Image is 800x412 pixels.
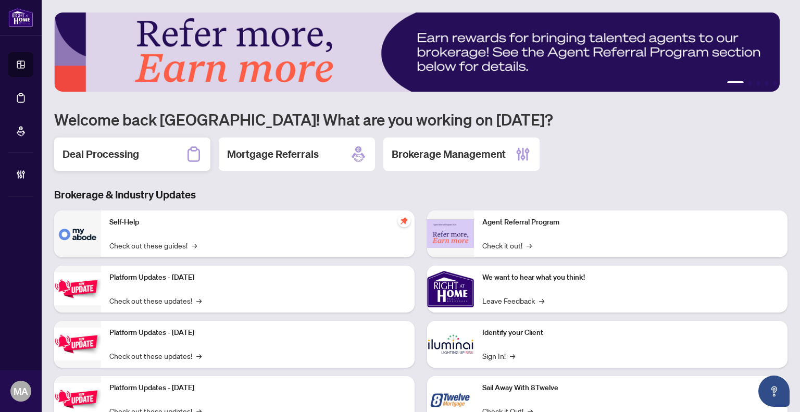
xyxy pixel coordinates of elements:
[109,382,406,394] p: Platform Updates - [DATE]
[482,240,532,251] a: Check it out!→
[527,240,532,251] span: →
[227,147,319,161] h2: Mortgage Referrals
[773,81,777,85] button: 5
[109,272,406,283] p: Platform Updates - [DATE]
[54,13,780,92] img: Slide 0
[727,81,744,85] button: 1
[196,295,202,306] span: →
[54,109,787,129] h1: Welcome back [GEOGRAPHIC_DATA]! What are you working on [DATE]?
[539,295,544,306] span: →
[427,266,474,313] img: We want to hear what you think!
[758,376,790,407] button: Open asap
[54,210,101,257] img: Self-Help
[510,350,515,361] span: →
[756,81,760,85] button: 3
[392,147,506,161] h2: Brokerage Management
[109,327,406,339] p: Platform Updates - [DATE]
[482,350,515,361] a: Sign In!→
[765,81,769,85] button: 4
[427,321,474,368] img: Identify your Client
[109,350,202,361] a: Check out these updates!→
[398,215,410,227] span: pushpin
[482,327,779,339] p: Identify your Client
[54,188,787,202] h3: Brokerage & Industry Updates
[427,219,474,248] img: Agent Referral Program
[8,8,33,27] img: logo
[54,328,101,360] img: Platform Updates - July 8, 2025
[109,240,197,251] a: Check out these guides!→
[482,382,779,394] p: Sail Away With 8Twelve
[482,217,779,228] p: Agent Referral Program
[482,272,779,283] p: We want to hear what you think!
[109,217,406,228] p: Self-Help
[54,272,101,305] img: Platform Updates - July 21, 2025
[109,295,202,306] a: Check out these updates!→
[14,384,28,398] span: MA
[192,240,197,251] span: →
[196,350,202,361] span: →
[748,81,752,85] button: 2
[482,295,544,306] a: Leave Feedback→
[63,147,139,161] h2: Deal Processing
